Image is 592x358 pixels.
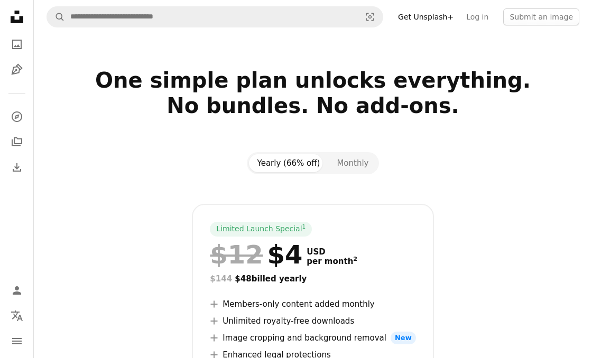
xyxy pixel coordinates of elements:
[6,280,27,301] a: Log in / Sign up
[302,223,306,230] sup: 1
[210,332,415,344] li: Image cropping and background removal
[6,157,27,178] a: Download History
[307,247,357,257] span: USD
[392,8,460,25] a: Get Unsplash+
[210,298,415,310] li: Members-only content added monthly
[47,7,65,27] button: Search Unsplash
[503,8,579,25] button: Submit an image
[210,241,302,268] div: $4
[47,6,383,27] form: Find visuals sitewide
[210,315,415,327] li: Unlimited royalty-free downloads
[47,68,579,144] h2: One simple plan unlocks everything. No bundles. No add-ons.
[300,224,308,234] a: 1
[6,6,27,30] a: Home — Unsplash
[353,256,357,262] sup: 2
[351,257,359,266] a: 2
[328,154,377,172] button: Monthly
[6,131,27,153] a: Collections
[210,222,312,237] div: Limited Launch Special
[460,8,495,25] a: Log in
[6,305,27,326] button: Language
[210,272,415,285] div: $48 billed yearly
[6,106,27,127] a: Explore
[6,34,27,55] a: Photos
[357,7,383,27] button: Visual search
[307,257,357,266] span: per month
[210,241,263,268] span: $12
[391,332,416,344] span: New
[210,274,232,284] span: $144
[6,59,27,80] a: Illustrations
[249,154,329,172] button: Yearly (66% off)
[6,331,27,352] button: Menu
